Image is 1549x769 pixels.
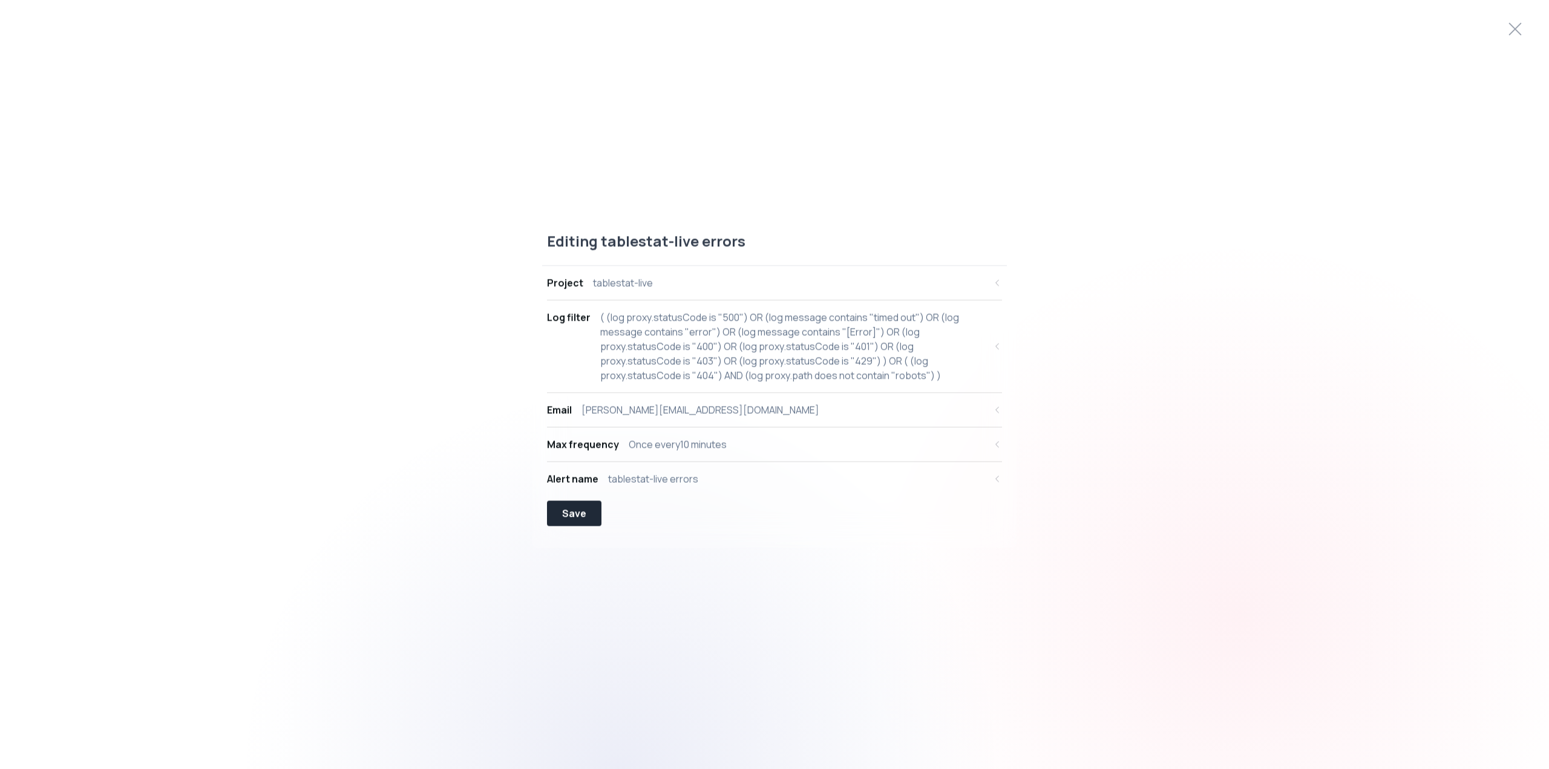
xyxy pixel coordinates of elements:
button: Projecttablestat-live [547,266,1002,299]
div: Log filter [547,310,591,324]
div: Once every 10 minutes [629,437,727,451]
div: Max frequency [547,437,619,451]
div: Alert name [547,471,598,486]
button: Alert nametablestat-live errors [547,462,1002,496]
button: Log filter( (log proxy.statusCode is "500") OR (log message contains "timed out") OR (log message... [547,300,1002,392]
div: tablestat-live [593,275,653,290]
div: Email [547,402,572,417]
div: Editing tablestat-live errors [542,231,1007,266]
div: [PERSON_NAME][EMAIL_ADDRESS][DOMAIN_NAME] [581,402,819,417]
div: ( (log proxy.statusCode is "500") OR (log message contains "timed out") OR (log message contains ... [600,310,985,382]
button: Save [547,500,601,526]
div: Project [547,275,583,290]
div: tablestat-live errors [608,471,698,486]
button: Email[PERSON_NAME][EMAIL_ADDRESS][DOMAIN_NAME] [547,393,1002,427]
button: Max frequencyOnce every10 minutes [547,427,1002,461]
div: Save [562,506,586,520]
